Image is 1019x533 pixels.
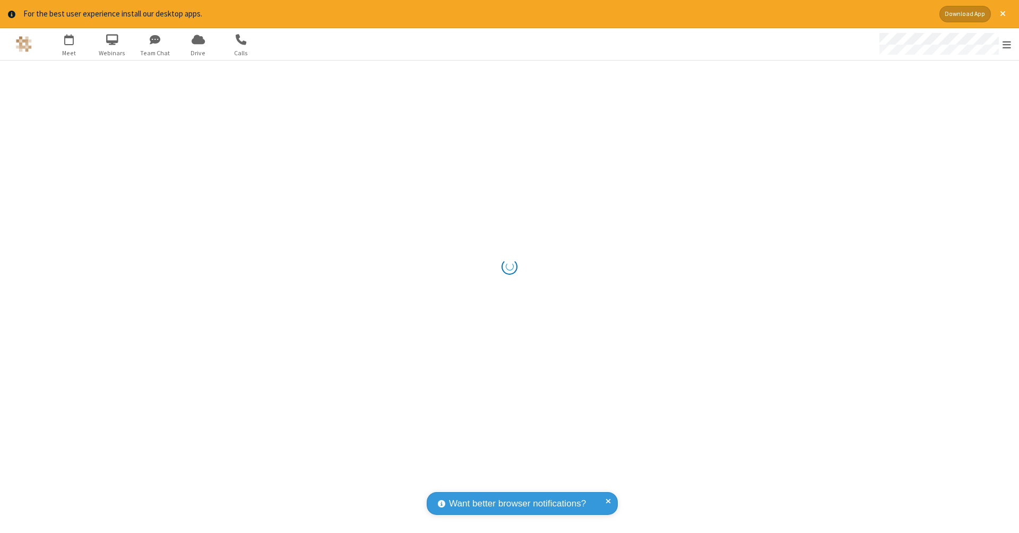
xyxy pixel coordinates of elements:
[135,48,175,58] span: Team Chat
[995,6,1011,22] button: Close alert
[449,497,586,511] span: Want better browser notifications?
[869,28,1019,60] div: Open menu
[4,28,44,60] button: Logo
[49,48,89,58] span: Meet
[23,8,931,20] div: For the best user experience install our desktop apps.
[178,48,218,58] span: Drive
[92,48,132,58] span: Webinars
[221,48,261,58] span: Calls
[939,6,991,22] button: Download App
[16,36,32,52] img: QA Selenium DO NOT DELETE OR CHANGE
